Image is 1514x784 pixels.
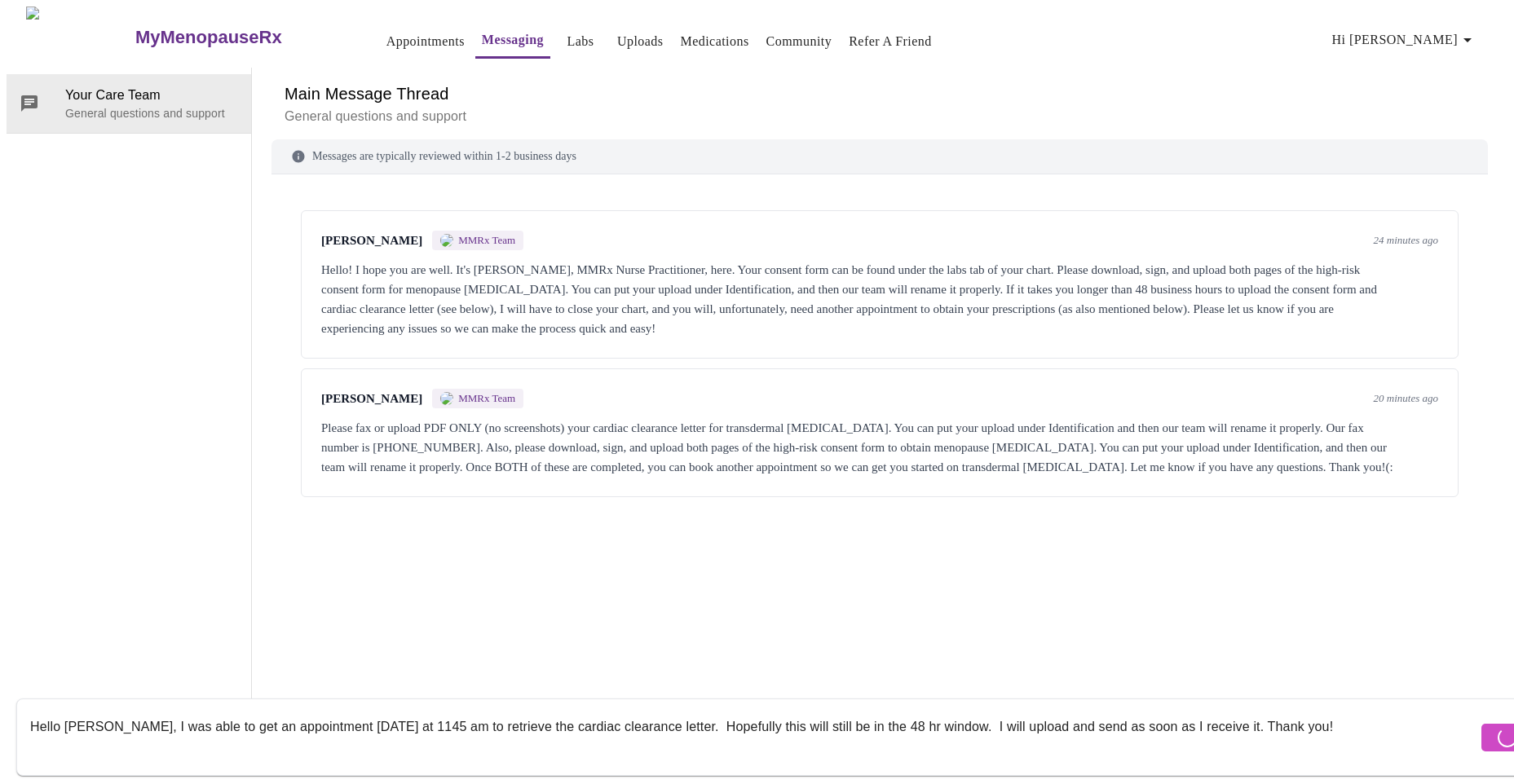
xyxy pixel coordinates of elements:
[458,234,515,247] span: MMRx Team
[849,30,932,53] a: Refer a Friend
[440,234,453,247] img: MMRX
[65,86,238,105] span: Your Care Team
[386,30,465,53] a: Appointments
[842,25,938,58] button: Refer a Friend
[760,25,839,58] button: Community
[65,105,238,121] p: General questions and support
[1374,234,1438,247] span: 24 minutes ago
[271,139,1488,174] div: Messages are typically reviewed within 1-2 business days
[321,234,422,248] span: [PERSON_NAME]
[380,25,471,58] button: Appointments
[321,418,1438,477] div: Please fax or upload PDF ONLY (no screenshots) your cardiac clearance letter for transdermal [MED...
[458,392,515,405] span: MMRx Team
[567,30,594,53] a: Labs
[7,74,251,133] div: Your Care TeamGeneral questions and support
[285,107,1475,126] p: General questions and support
[26,7,133,68] img: MyMenopauseRx Logo
[285,81,1475,107] h6: Main Message Thread
[554,25,607,58] button: Labs
[30,711,1477,763] textarea: Send a message about your appointment
[135,27,282,48] h3: MyMenopauseRx
[673,25,755,58] button: Medications
[1326,24,1484,56] button: Hi [PERSON_NAME]
[617,30,664,53] a: Uploads
[440,392,453,405] img: MMRX
[321,260,1438,338] div: Hello! I hope you are well. It's [PERSON_NAME], MMRx Nurse Practitioner, here. Your consent form ...
[1374,392,1438,405] span: 20 minutes ago
[766,30,832,53] a: Community
[611,25,670,58] button: Uploads
[321,392,422,406] span: [PERSON_NAME]
[133,9,346,66] a: MyMenopauseRx
[482,29,544,51] a: Messaging
[1332,29,1477,51] span: Hi [PERSON_NAME]
[680,30,748,53] a: Medications
[475,24,550,59] button: Messaging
